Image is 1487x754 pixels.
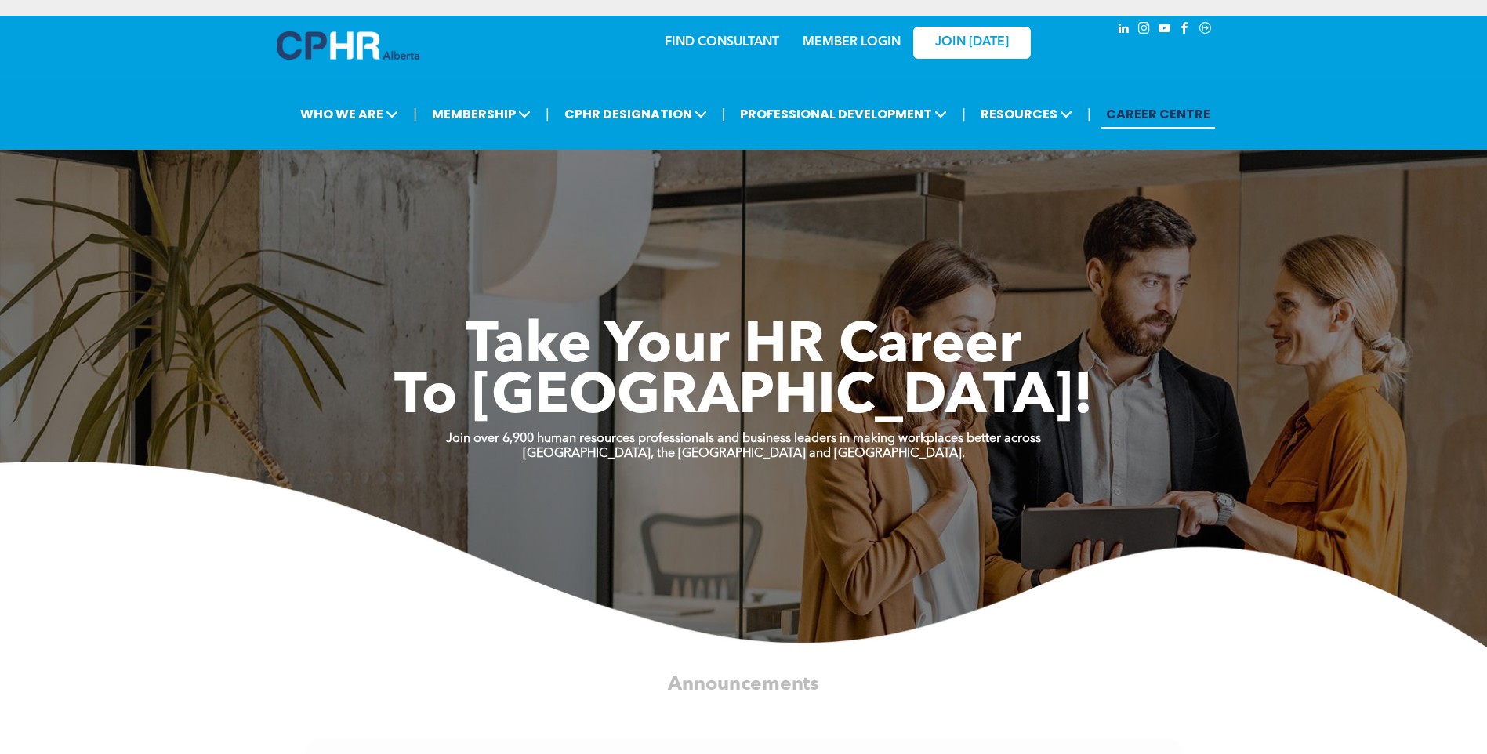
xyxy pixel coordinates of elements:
[1136,20,1153,41] a: instagram
[546,98,549,130] li: |
[935,35,1009,50] span: JOIN [DATE]
[665,36,779,49] a: FIND CONSULTANT
[277,31,419,60] img: A blue and white logo for cp alberta
[803,36,901,49] a: MEMBER LOGIN
[913,27,1031,59] a: JOIN [DATE]
[962,98,966,130] li: |
[523,448,965,460] strong: [GEOGRAPHIC_DATA], the [GEOGRAPHIC_DATA] and [GEOGRAPHIC_DATA].
[413,98,417,130] li: |
[1177,20,1194,41] a: facebook
[735,100,952,129] span: PROFESSIONAL DEVELOPMENT
[296,100,403,129] span: WHO WE ARE
[446,433,1041,445] strong: Join over 6,900 human resources professionals and business leaders in making workplaces better ac...
[1197,20,1214,41] a: Social network
[466,319,1021,375] span: Take Your HR Career
[394,370,1093,426] span: To [GEOGRAPHIC_DATA]!
[560,100,712,129] span: CPHR DESIGNATION
[1087,98,1091,130] li: |
[722,98,726,130] li: |
[1156,20,1173,41] a: youtube
[668,675,819,694] span: Announcements
[1115,20,1133,41] a: linkedin
[427,100,535,129] span: MEMBERSHIP
[976,100,1077,129] span: RESOURCES
[1101,100,1215,129] a: CAREER CENTRE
